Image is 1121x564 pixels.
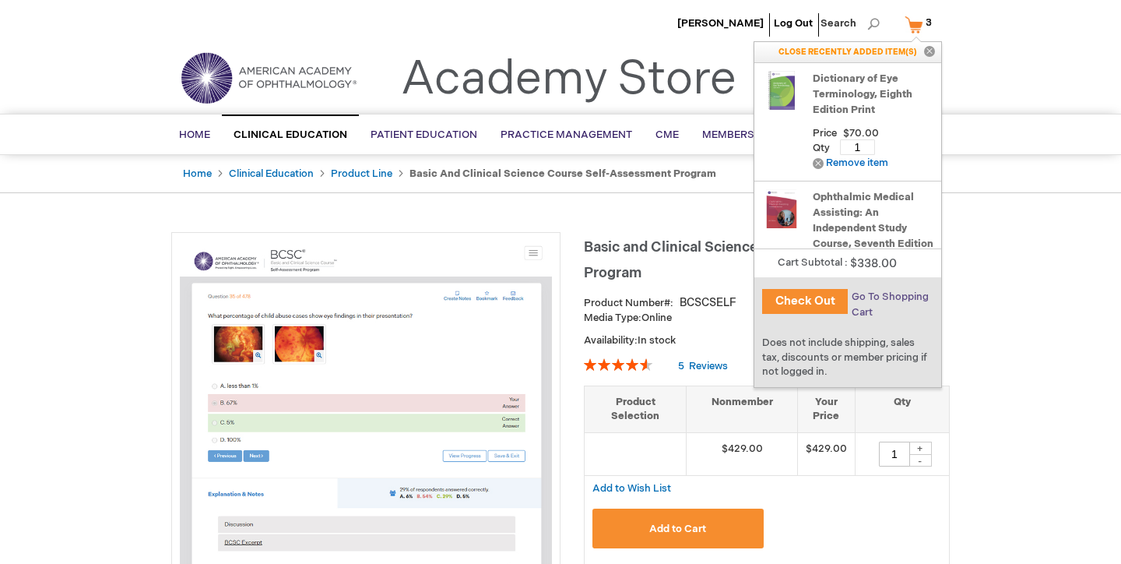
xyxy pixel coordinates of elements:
[774,17,813,30] a: Log Out
[234,129,347,141] span: Clinical Education
[908,454,932,467] div: -
[762,71,801,110] img: Dictionary of Eye Terminology, Eighth Edition Print
[584,239,925,281] span: Basic and Clinical Science Course Self-Assessment Program
[649,523,706,535] span: Add to Cart
[592,509,764,548] button: Add to Cart
[813,157,888,169] a: Remove item
[843,128,879,139] span: $70.00
[901,11,942,38] a: 3
[852,291,929,319] a: Go To Shopping Cart
[584,312,641,324] strong: Media Type:
[687,432,798,475] td: $429.00
[584,297,673,309] strong: Product Number
[762,189,801,241] a: Ophthalmic Medical Assisting: An Independent Study Course, Seventh Edition Print
[754,42,941,62] p: CLOSE RECENTLY ADDED ITEM(S)
[702,129,772,141] span: Membership
[687,386,798,432] th: Nonmember
[926,16,932,29] span: 3
[584,311,950,326] p: Online
[879,442,910,467] input: Qty
[797,386,855,432] th: Your Price
[409,167,716,180] strong: Basic and Clinical Science Course Self-Assessment Program
[762,289,848,314] button: Check Out
[813,71,933,118] a: Dictionary of Eye Terminology, Eighth Edition Print
[592,482,671,495] span: Add to Wish List
[840,139,875,155] input: Qty
[762,71,801,122] a: Dictionary of Eye Terminology, Eighth Edition Print
[592,481,671,495] a: Add to Wish List
[371,129,477,141] span: Patient Education
[678,360,684,372] span: 5
[843,124,891,143] span: Price
[183,167,212,180] a: Home
[229,167,314,180] a: Clinical Education
[331,167,392,180] a: Product Line
[754,328,941,387] div: Does not include shipping, sales tax, discounts or member pricing if not logged in.
[908,442,932,455] div: +
[813,189,933,267] a: Ophthalmic Medical Assisting: An Independent Study Course, Seventh Edition Print
[584,333,950,348] p: Availability:
[501,129,632,141] span: Practice Management
[797,432,855,475] td: $429.00
[638,334,676,347] span: In stock
[585,386,687,432] th: Product Selection
[855,386,949,432] th: Qty
[680,295,736,311] div: BCSCSELF
[584,358,652,371] div: 92%
[821,8,880,39] span: Search
[678,360,730,372] a: 5 Reviews
[401,51,736,108] a: Academy Store
[778,256,842,269] span: Cart Subtotal
[655,129,679,141] span: CME
[677,17,764,30] a: [PERSON_NAME]
[848,256,897,271] span: $338.00
[813,128,837,139] span: Price
[689,360,728,372] span: Reviews
[762,189,801,228] img: Ophthalmic Medical Assisting: An Independent Study Course, Seventh Edition Print
[813,142,830,154] span: Qty
[179,129,210,141] span: Home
